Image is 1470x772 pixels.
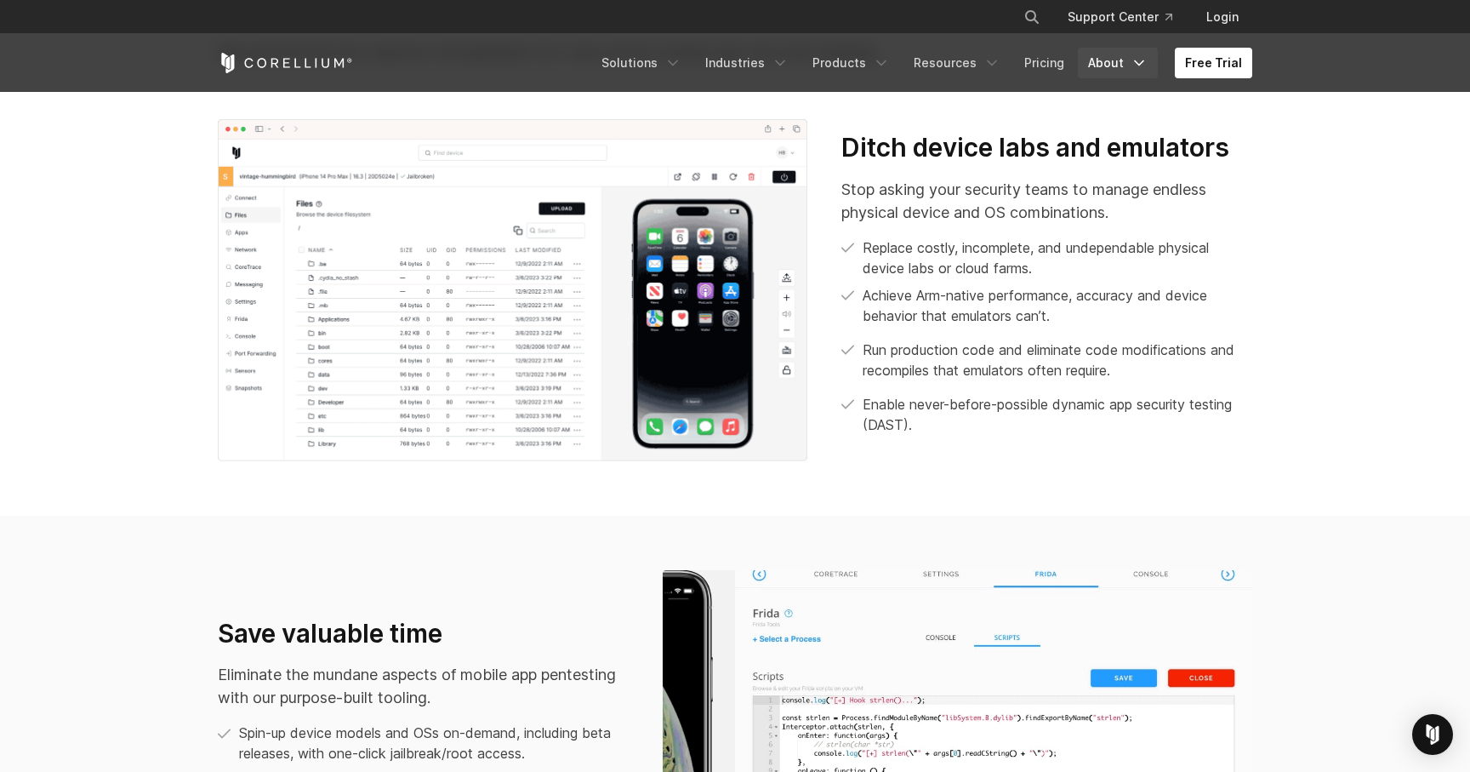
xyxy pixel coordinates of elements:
[863,340,1252,380] p: Run production code and eliminate code modifications and recompiles that emulators often require.
[218,663,629,709] p: Eliminate the mundane aspects of mobile app pentesting with our purpose-built tooling.
[1003,2,1252,32] div: Navigation Menu
[863,285,1252,326] p: Achieve Arm-native performance, accuracy and device behavior that emulators can’t.
[802,48,900,78] a: Products
[591,48,692,78] a: Solutions
[841,178,1252,224] p: Stop asking your security teams to manage endless physical device and OS combinations.
[218,119,807,461] img: Dynamic app security testing (DSAT); iOS pentest
[863,394,1252,435] p: Enable never-before-possible dynamic app security testing (DAST).
[863,237,1252,278] p: Replace costly, incomplete, and undependable physical device labs or cloud farms.
[218,53,353,73] a: Corellium Home
[1014,48,1074,78] a: Pricing
[1017,2,1047,32] button: Search
[903,48,1011,78] a: Resources
[218,618,629,650] h3: Save valuable time
[1078,48,1158,78] a: About
[1193,2,1252,32] a: Login
[1412,714,1453,755] div: Open Intercom Messenger
[591,48,1252,78] div: Navigation Menu
[1175,48,1252,78] a: Free Trial
[841,132,1252,164] h3: Ditch device labs and emulators
[1054,2,1186,32] a: Support Center
[695,48,799,78] a: Industries
[239,723,629,763] p: Spin-up device models and OSs on-demand, including beta releases, with one-click jailbreak/root a...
